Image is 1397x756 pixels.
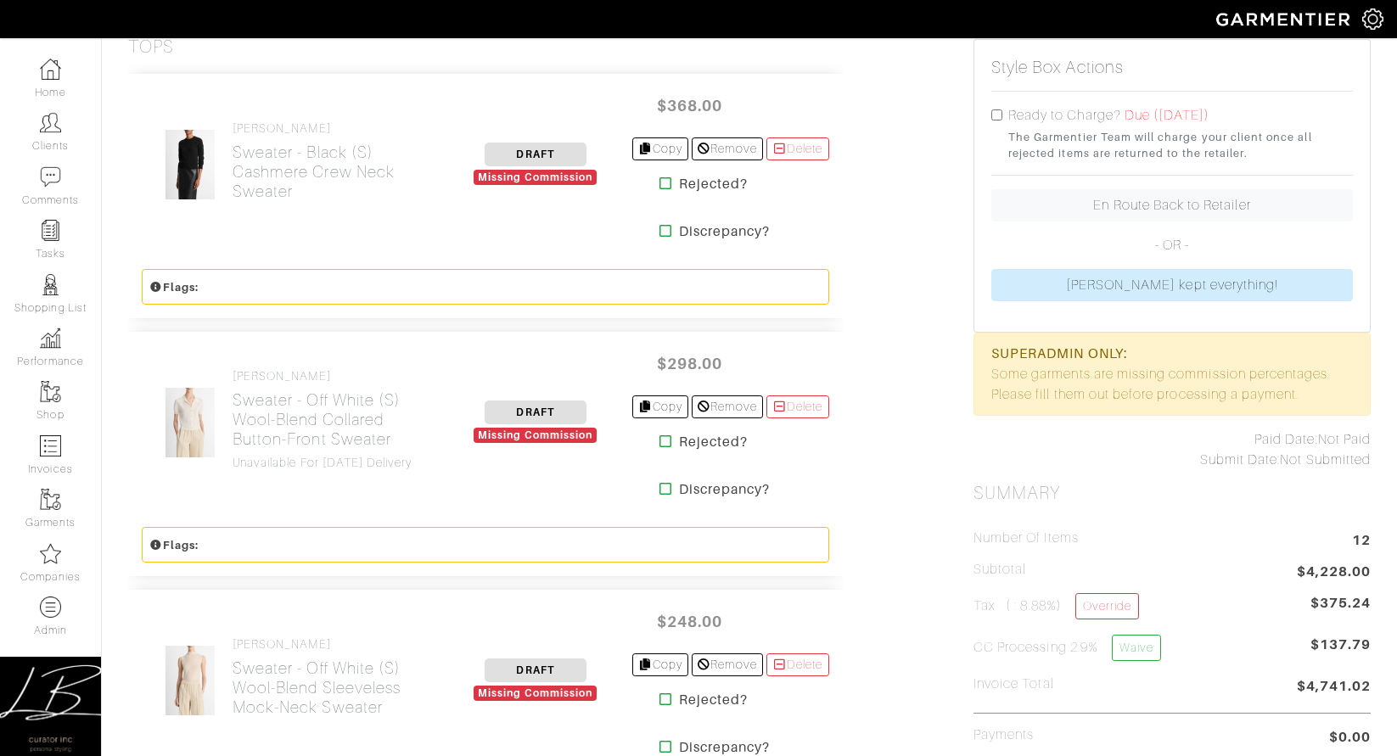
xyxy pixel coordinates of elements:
h2: Summary [973,483,1371,504]
h4: [PERSON_NAME] [233,121,440,136]
div: Some garments are missing commission percentages. Please fill them out before processing a payment. [973,333,1371,416]
span: Due ([DATE]) [1125,108,1210,123]
img: custom-products-icon-6973edde1b6c6774590e2ad28d3d057f2f42decad08aa0e48061009ba2575b3a.png [40,596,61,618]
span: $375.24 [1310,593,1371,613]
span: $4,741.02 [1297,676,1371,699]
span: DRAFT [485,400,586,424]
a: Delete [766,653,829,676]
span: $0.00 [1329,727,1371,748]
span: Submit Date: [1200,452,1281,468]
img: gear-icon-white-bd11855cb880d31180b6d7d6211b90ccbf57a29d726f0c71d8c61bd08dd39cc2.png [1362,8,1383,30]
a: [PERSON_NAME] Sweater - Off White (S)Wool-Blend Sleeveless Mock-Neck Sweater [233,637,440,717]
span: Paid Date: [1254,432,1318,447]
a: Remove [692,137,762,160]
span: $298.00 [639,345,741,382]
strong: Discrepancy? [679,479,771,500]
a: DRAFT [485,404,586,419]
h5: CC Processing 2.9% [973,635,1161,661]
p: - OR - [991,235,1353,255]
h2: Sweater - Off White (S) Wool-Blend Sleeveless Mock-Neck Sweater [233,658,440,717]
a: En Route Back to Retailer [991,189,1353,221]
img: hAgGBvMQLn86QH9K8bJji7zr [165,129,216,200]
img: companies-icon-14a0f246c7e91f24465de634b560f0151b0cc5c9ce11af5fac52e6d7d6371812.png [40,543,61,564]
a: [PERSON_NAME] Sweater - Off White (S)Wool-Blend Collared Button-Front Sweater Unavailable for [DA... [233,369,440,470]
h5: Number of Items [973,530,1079,546]
small: The Garmentier Team will charge your client once all rejected items are returned to the retailer. [1008,129,1353,161]
img: stylists-icon-eb353228a002819b7ec25b43dbf5f0378dd9e0616d9560372ff212230b889e62.png [40,274,61,295]
a: Remove [692,653,762,676]
img: clients-icon-6bae9207a08558b7cb47a8932f037763ab4055f8c8b6bfacd5dc20c3e0201464.png [40,112,61,133]
span: $248.00 [639,603,741,640]
a: Delete [766,137,829,160]
div: Not Paid Not Submitted [973,429,1371,470]
img: comment-icon-a0a6a9ef722e966f86d9cbdc48e553b5cf19dbc54f86b18d962a5391bc8f6eb6.png [40,166,61,188]
h5: Subtotal [973,562,1026,578]
div: Missing Commission [474,428,597,443]
img: dashboard-icon-dbcd8f5a0b271acd01030246c82b418ddd0df26cd7fceb0bd07c9910d44c42f6.png [40,59,61,80]
div: Missing Commission [474,170,597,185]
span: 12 [1352,530,1371,553]
img: orders-icon-0abe47150d42831381b5fb84f609e132dff9fe21cb692f30cb5eec754e2cba89.png [40,435,61,456]
a: [PERSON_NAME] Sweater - Black (S)Cashmere Crew Neck Sweater [233,121,440,201]
a: Copy [632,395,689,418]
h5: Payments [973,727,1034,743]
small: Flags: [149,539,199,552]
a: DRAFT [485,146,586,161]
a: Waive [1112,635,1161,661]
a: Override [1075,593,1139,619]
span: DRAFT [485,658,586,682]
img: garmentier-logo-header-white-b43fb05a5012e4ada735d5af1a66efaba907eab6374d6393d1fbf88cb4ef424d.png [1208,4,1362,34]
a: Remove [692,395,762,418]
img: graph-8b7af3c665d003b59727f371ae50e7771705bf0c487971e6e97d053d13c5068d.png [40,328,61,349]
img: NBWaJL3Esig3KgVouKbnLfRW [165,645,216,716]
div: Missing Commission [474,686,597,701]
h5: Invoice Total [973,676,1054,692]
h2: Sweater - Off White (S) Wool-Blend Collared Button-Front Sweater [233,390,440,449]
h5: Style Box Actions [991,57,1124,77]
h4: Unavailable for [DATE] delivery [233,456,440,470]
label: Ready to Charge? [1008,105,1121,126]
strong: Rejected? [679,690,748,710]
h4: [PERSON_NAME] [233,637,440,652]
a: Copy [632,137,689,160]
a: DRAFT [485,662,586,677]
span: $4,228.00 [1297,562,1371,585]
strong: Discrepancy? [679,221,771,242]
img: zbdDNFANsaskVjG8Bc6jcAa6 [165,387,216,458]
strong: Rejected? [679,432,748,452]
a: Copy [632,653,689,676]
h2: Sweater - Black (S) Cashmere Crew Neck Sweater [233,143,440,201]
a: Delete [766,395,829,418]
img: reminder-icon-8004d30b9f0a5d33ae49ab947aed9ed385cf756f9e5892f1edd6e32f2345188e.png [40,220,61,241]
h5: Tax ( : 8.88%) [973,593,1139,619]
a: [PERSON_NAME] kept everything! [991,269,1353,301]
img: garments-icon-b7da505a4dc4fd61783c78ac3ca0ef83fa9d6f193b1c9dc38574b1d14d53ca28.png [40,381,61,402]
img: garments-icon-b7da505a4dc4fd61783c78ac3ca0ef83fa9d6f193b1c9dc38574b1d14d53ca28.png [40,489,61,510]
h4: [PERSON_NAME] [233,369,440,384]
small: Flags: [149,281,199,294]
span: DRAFT [485,143,586,166]
b: SUPERADMIN ONLY: [991,345,1128,361]
span: $137.79 [1310,635,1371,668]
h3: Tops [128,36,174,58]
strong: Rejected? [679,174,748,194]
span: $368.00 [639,87,741,124]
